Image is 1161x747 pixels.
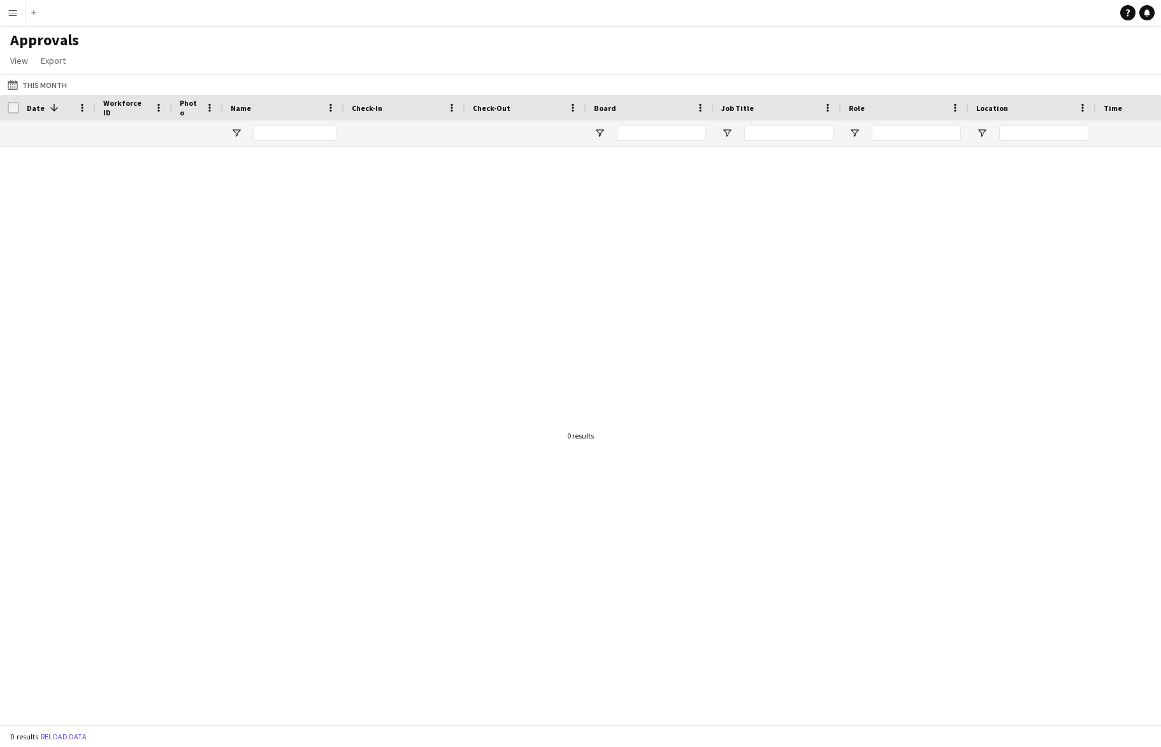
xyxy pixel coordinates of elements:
span: Workforce ID [103,98,149,117]
span: Check-Out [473,103,510,113]
span: Board [594,103,616,113]
input: Job Title Filter Input [744,126,833,141]
span: Date [27,103,45,113]
span: Role [849,103,865,113]
span: Location [976,103,1008,113]
span: Time [1104,103,1122,113]
a: Export [36,52,71,69]
button: This Month [5,77,69,92]
span: Name [231,103,251,113]
button: Open Filter Menu [721,127,733,139]
button: Open Filter Menu [976,127,988,139]
input: Name Filter Input [254,126,336,141]
span: Photo [180,98,200,117]
button: Reload data [38,730,89,744]
input: Board Filter Input [617,126,706,141]
button: Open Filter Menu [594,127,605,139]
button: Open Filter Menu [231,127,242,139]
span: Job Title [721,103,754,113]
span: View [10,55,28,66]
div: 0 results [567,431,594,440]
input: Location Filter Input [999,126,1088,141]
span: Check-In [352,103,382,113]
a: View [5,52,33,69]
input: Role Filter Input [872,126,961,141]
button: Open Filter Menu [849,127,860,139]
input: Column with Header Selection [8,102,19,113]
span: Export [41,55,66,66]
